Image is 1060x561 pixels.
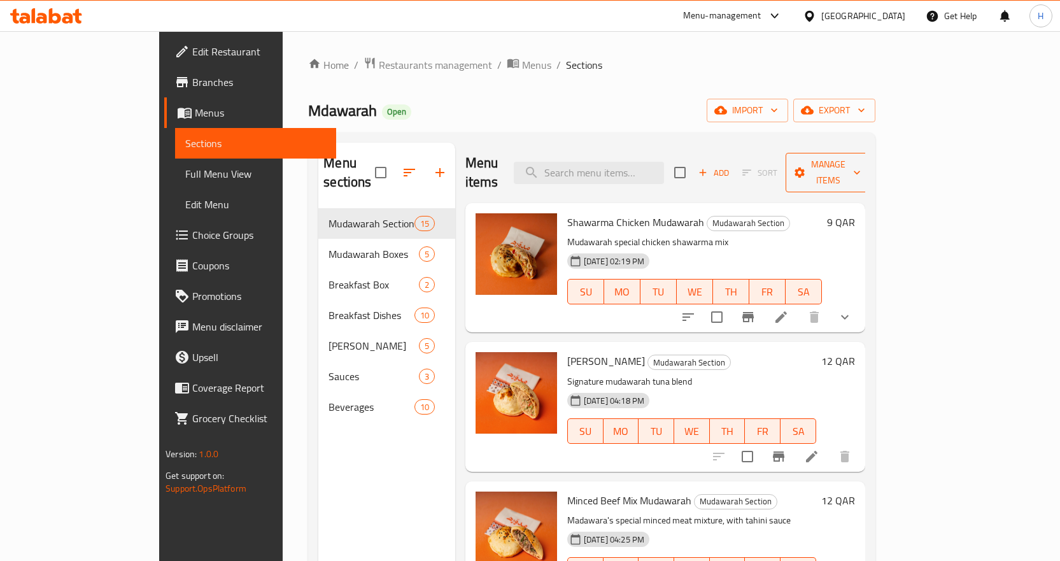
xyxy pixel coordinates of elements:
div: Breakfast Dishes10 [318,300,455,330]
span: Breakfast Box [329,277,419,292]
a: Full Menu View [175,159,336,189]
span: 3 [420,371,434,383]
a: Sections [175,128,336,159]
div: [PERSON_NAME]5 [318,330,455,361]
div: Beverages10 [318,392,455,422]
button: Manage items [786,153,871,192]
a: Menus [507,57,551,73]
div: items [419,246,435,262]
span: Branches [192,75,326,90]
button: delete [830,441,860,472]
a: Menu disclaimer [164,311,336,342]
span: Menu disclaimer [192,319,326,334]
button: TH [713,279,749,304]
span: FR [754,283,781,301]
nav: Menu sections [318,203,455,427]
span: Mudawarah Section [695,494,777,509]
a: Promotions [164,281,336,311]
span: export [803,103,865,118]
li: / [556,57,561,73]
div: items [419,369,435,384]
span: Mudawarah Section [707,216,789,231]
span: Add [696,166,731,180]
span: TU [646,283,672,301]
span: Open [382,106,411,117]
div: items [419,338,435,353]
span: MO [609,283,635,301]
a: Coverage Report [164,373,336,403]
span: WE [682,283,708,301]
span: SA [791,283,817,301]
span: TH [718,283,744,301]
button: SA [786,279,822,304]
span: Edit Menu [185,197,326,212]
h2: Menu items [465,153,498,192]
nav: breadcrumb [308,57,875,73]
span: 10 [415,401,434,413]
button: TH [710,418,746,444]
span: Select to update [703,304,730,330]
li: / [497,57,502,73]
span: Sauces [329,369,419,384]
span: Mudawarah Section [329,216,414,231]
button: FR [749,279,786,304]
span: 15 [415,218,434,230]
img: Shawarma Chicken Mudawarah [476,213,557,295]
a: Edit Restaurant [164,36,336,67]
input: search [514,162,664,184]
button: SU [567,279,604,304]
a: Edit menu item [774,309,789,325]
span: SU [573,422,598,441]
svg: Show Choices [837,309,852,325]
button: Branch-specific-item [733,302,763,332]
div: items [419,277,435,292]
span: Select section first [734,163,786,183]
button: WE [674,418,710,444]
span: Mudawarah Boxes [329,246,419,262]
button: WE [677,279,713,304]
span: Select section [667,159,693,186]
span: [DATE] 04:18 PM [579,395,649,407]
div: [GEOGRAPHIC_DATA] [821,9,905,23]
span: SU [573,283,599,301]
span: TU [644,422,669,441]
button: Add [693,163,734,183]
span: [DATE] 04:25 PM [579,534,649,546]
span: Beverages [329,399,414,415]
span: Grocery Checklist [192,411,326,426]
div: Mudawarah Section [707,216,790,231]
h6: 12 QAR [821,492,855,509]
span: FR [750,422,775,441]
button: TU [640,279,677,304]
button: SA [781,418,816,444]
span: [DATE] 02:19 PM [579,255,649,267]
span: Version: [166,446,197,462]
span: MO [609,422,634,441]
a: Menus [164,97,336,128]
div: Mudawarah Boxes5 [318,239,455,269]
span: H [1038,9,1043,23]
span: Full Menu View [185,166,326,181]
button: FR [745,418,781,444]
span: Upsell [192,350,326,365]
a: Edit menu item [804,449,819,464]
h6: 9 QAR [827,213,855,231]
div: Sauces3 [318,361,455,392]
button: MO [604,279,640,304]
a: Edit Menu [175,189,336,220]
a: Upsell [164,342,336,373]
span: Coupons [192,258,326,273]
button: TU [639,418,674,444]
li: / [354,57,358,73]
button: sort-choices [673,302,703,332]
div: Breakfast Box2 [318,269,455,300]
a: Branches [164,67,336,97]
a: Grocery Checklist [164,403,336,434]
span: import [717,103,778,118]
